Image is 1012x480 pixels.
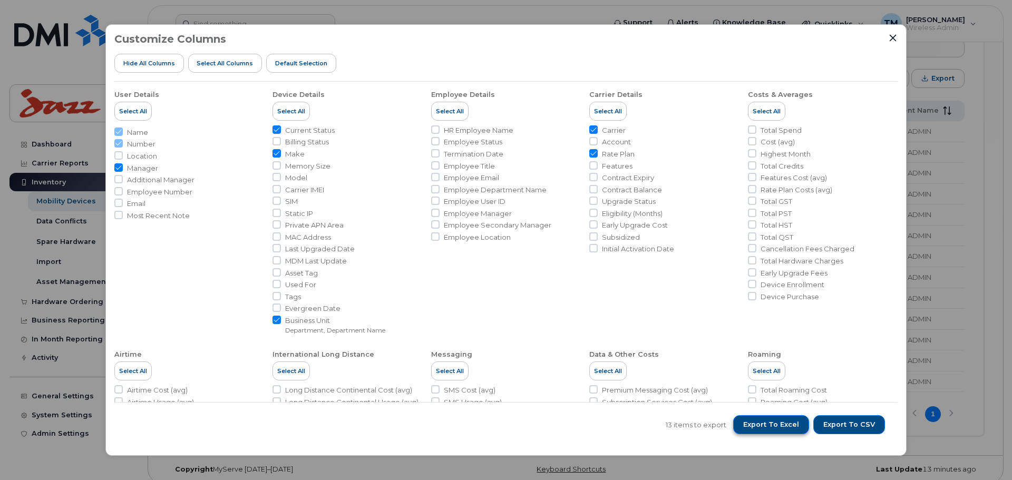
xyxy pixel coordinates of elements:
[273,102,310,121] button: Select All
[444,149,503,159] span: Termination Date
[127,163,158,173] span: Manager
[761,232,793,242] span: Total QST
[197,59,253,67] span: Select all Columns
[277,107,305,115] span: Select All
[602,125,626,135] span: Carrier
[748,350,781,359] div: Roaming
[123,59,175,67] span: Hide All Columns
[285,397,419,407] span: Long Distance Continental Usage (avg)
[761,280,824,290] span: Device Enrollment
[761,244,854,254] span: Cancellation Fees Charged
[431,90,495,100] div: Employee Details
[285,303,340,314] span: Evergreen Date
[761,137,795,147] span: Cost (avg)
[813,415,885,434] button: Export to CSV
[285,137,329,147] span: Billing Status
[285,316,385,326] span: Business Unit
[127,139,155,149] span: Number
[285,232,331,242] span: MAC Address
[114,361,152,380] button: Select All
[589,102,627,121] button: Select All
[761,173,827,183] span: Features Cost (avg)
[114,102,152,121] button: Select All
[285,161,330,171] span: Memory Size
[444,137,502,147] span: Employee Status
[444,397,502,407] span: SMS Usage (avg)
[285,280,316,290] span: Used For
[114,90,159,100] div: User Details
[114,33,226,45] h3: Customize Columns
[285,125,335,135] span: Current Status
[444,385,495,395] span: SMS Cost (avg)
[743,420,799,429] span: Export to Excel
[444,173,499,183] span: Employee Email
[127,199,145,209] span: Email
[266,54,336,73] button: Default Selection
[602,161,632,171] span: Features
[602,197,656,207] span: Upgrade Status
[273,361,310,380] button: Select All
[602,385,708,395] span: Premium Messaging Cost (avg)
[761,385,827,395] span: Total Roaming Cost
[275,59,327,67] span: Default Selection
[602,209,663,219] span: Eligibility (Months)
[285,244,355,254] span: Last Upgraded Date
[761,197,792,207] span: Total GST
[285,385,412,395] span: Long Distance Continental Cost (avg)
[119,367,147,375] span: Select All
[602,220,668,230] span: Early Upgrade Cost
[127,151,157,161] span: Location
[761,209,792,219] span: Total PST
[127,211,190,221] span: Most Recent Note
[444,220,551,230] span: Employee Secondary Manager
[761,256,843,266] span: Total Hardware Charges
[285,326,385,334] small: Department, Department Name
[127,175,194,185] span: Additional Manager
[436,107,464,115] span: Select All
[277,367,305,375] span: Select All
[285,209,313,219] span: Static IP
[748,102,785,121] button: Select All
[285,292,301,302] span: Tags
[431,350,472,359] div: Messaging
[127,397,194,407] span: Airtime Usage (avg)
[602,232,640,242] span: Subsidized
[753,107,781,115] span: Select All
[436,367,464,375] span: Select All
[589,90,643,100] div: Carrier Details
[273,350,374,359] div: International Long Distance
[444,125,513,135] span: HR Employee Name
[761,397,828,407] span: Roaming Cost (avg)
[748,90,813,100] div: Costs & Averages
[602,173,654,183] span: Contract Expiry
[119,107,147,115] span: Select All
[431,361,469,380] button: Select All
[594,367,622,375] span: Select All
[444,209,512,219] span: Employee Manager
[602,137,631,147] span: Account
[761,149,811,159] span: Highest Month
[761,125,802,135] span: Total Spend
[602,185,662,195] span: Contract Balance
[761,161,803,171] span: Total Credits
[761,268,828,278] span: Early Upgrade Fees
[666,420,726,430] span: 13 items to export
[285,149,305,159] span: Make
[127,187,192,197] span: Employee Number
[114,54,184,73] button: Hide All Columns
[444,185,547,195] span: Employee Department Name
[127,128,148,138] span: Name
[594,107,622,115] span: Select All
[748,361,785,380] button: Select All
[285,256,347,266] span: MDM Last Update
[285,197,298,207] span: SIM
[444,197,505,207] span: Employee User ID
[444,232,511,242] span: Employee Location
[761,185,832,195] span: Rate Plan Costs (avg)
[602,244,674,254] span: Initial Activation Date
[761,220,792,230] span: Total HST
[285,220,344,230] span: Private APN Area
[761,292,819,302] span: Device Purchase
[285,173,307,183] span: Model
[602,397,712,407] span: Subscription Services Cost (avg)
